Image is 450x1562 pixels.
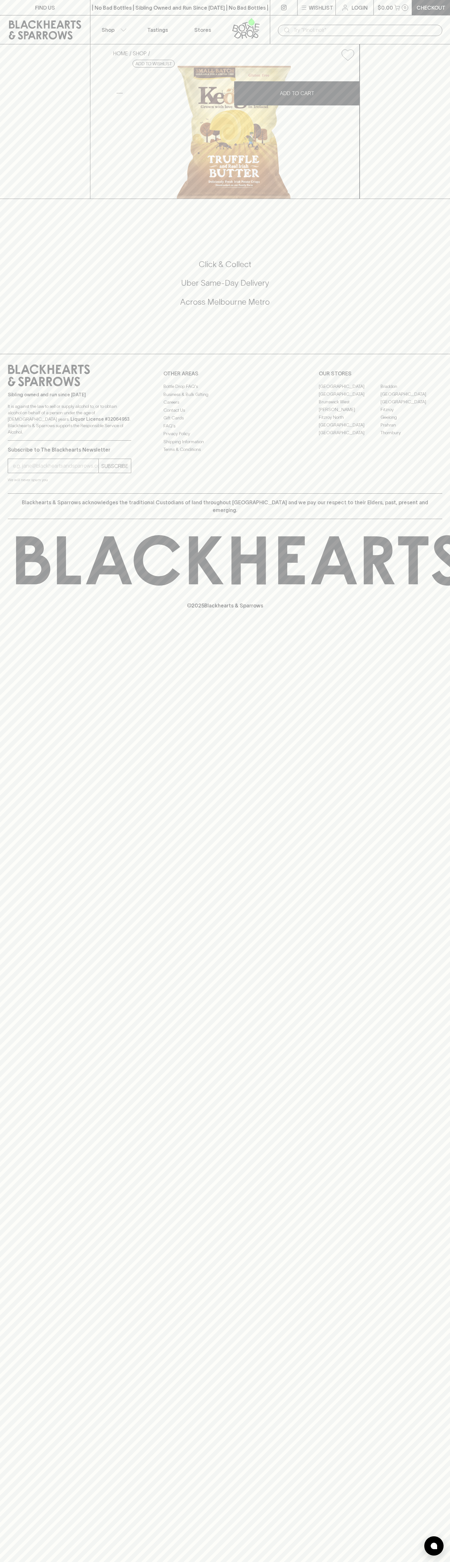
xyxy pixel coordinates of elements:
a: FAQ's [163,422,287,430]
p: Blackhearts & Sparrows acknowledges the traditional Custodians of land throughout [GEOGRAPHIC_DAT... [13,498,437,514]
h5: Click & Collect [8,259,442,270]
p: Wishlist [309,4,333,12]
p: Checkout [417,4,445,12]
button: ADD TO CART [234,81,360,105]
button: Shop [90,15,135,44]
a: Shipping Information [163,438,287,445]
h5: Across Melbourne Metro [8,297,442,307]
p: ADD TO CART [280,89,314,97]
a: [GEOGRAPHIC_DATA] [319,382,381,390]
p: Subscribe to The Blackhearts Newsletter [8,446,131,453]
a: [GEOGRAPHIC_DATA] [319,421,381,429]
a: Terms & Conditions [163,446,287,453]
a: SHOP [133,50,147,56]
a: [PERSON_NAME] [319,406,381,413]
p: It is against the law to sell or supply alcohol to, or to obtain alcohol on behalf of a person un... [8,403,131,435]
p: Tastings [147,26,168,34]
a: Privacy Policy [163,430,287,438]
a: Fitzroy North [319,413,381,421]
a: Fitzroy [381,406,442,413]
a: Geelong [381,413,442,421]
a: Prahran [381,421,442,429]
div: Call to action block [8,233,442,341]
a: Contact Us [163,406,287,414]
a: Business & Bulk Gifting [163,390,287,398]
input: Try "Pinot noir" [293,25,437,35]
a: Braddon [381,382,442,390]
p: Login [352,4,368,12]
p: 0 [404,6,406,9]
button: SUBSCRIBE [99,459,131,473]
img: bubble-icon [431,1543,437,1549]
p: $0.00 [378,4,393,12]
a: [GEOGRAPHIC_DATA] [381,390,442,398]
p: OUR STORES [319,370,442,377]
a: Careers [163,399,287,406]
a: [GEOGRAPHIC_DATA] [319,390,381,398]
p: FIND US [35,4,55,12]
button: Add to wishlist [133,60,175,67]
img: 38624.png [108,66,359,199]
h5: Uber Same-Day Delivery [8,278,442,288]
a: Stores [180,15,225,44]
a: HOME [113,50,128,56]
a: [GEOGRAPHIC_DATA] [381,398,442,406]
p: We will never spam you [8,477,131,483]
a: Thornbury [381,429,442,436]
a: Gift Cards [163,414,287,422]
p: Stores [194,26,211,34]
input: e.g. jane@blackheartsandsparrows.com.au [13,461,98,471]
a: Bottle Drop FAQ's [163,383,287,390]
p: Shop [102,26,115,34]
strong: Liquor License #32064953 [70,417,130,422]
button: Add to wishlist [339,47,357,63]
a: Tastings [135,15,180,44]
p: Sibling owned and run since [DATE] [8,391,131,398]
p: SUBSCRIBE [101,462,128,470]
p: OTHER AREAS [163,370,287,377]
a: [GEOGRAPHIC_DATA] [319,429,381,436]
a: Brunswick West [319,398,381,406]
